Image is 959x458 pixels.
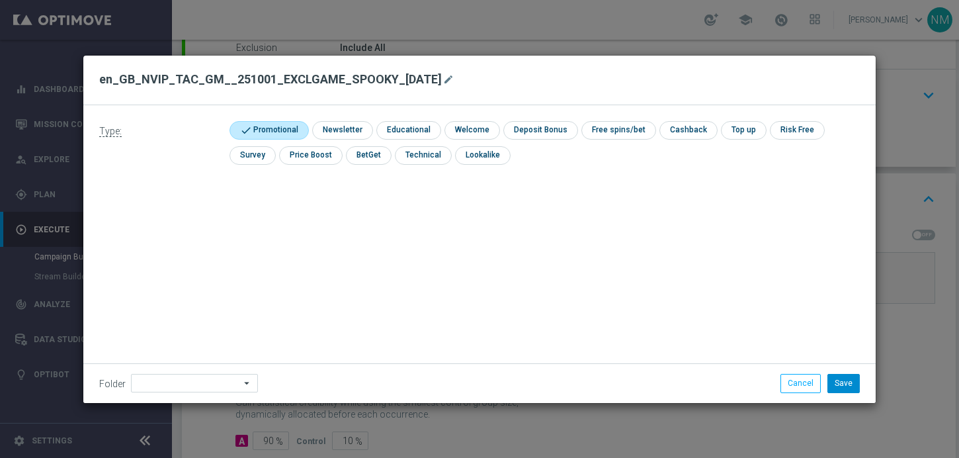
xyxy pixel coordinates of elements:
i: arrow_drop_down [241,375,254,392]
span: Type: [99,126,122,137]
label: Folder [99,379,126,390]
h2: en_GB_NVIP_TAC_GM__251001_EXCLGAME_SPOOKY_[DATE] [99,71,442,87]
button: Cancel [780,374,821,392]
button: mode_edit [442,71,458,87]
i: mode_edit [443,74,454,85]
button: Save [827,374,860,392]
